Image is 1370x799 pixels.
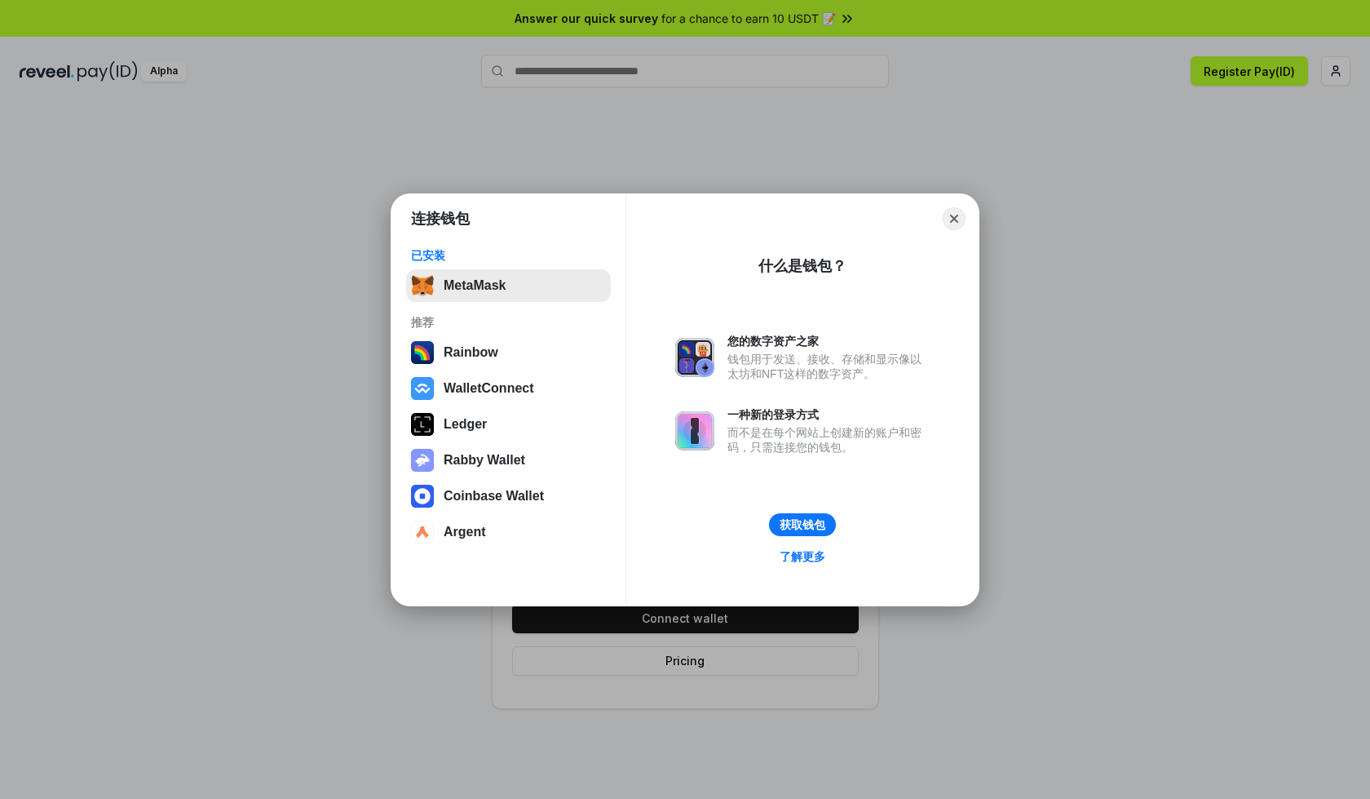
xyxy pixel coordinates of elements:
[769,513,836,536] button: 获取钱包
[411,248,606,263] div: 已安装
[444,381,534,396] div: WalletConnect
[727,334,930,348] div: 您的数字资产之家
[727,407,930,422] div: 一种新的登录方式
[411,315,606,330] div: 推荐
[444,345,498,360] div: Rainbow
[411,274,434,297] img: svg+xml,%3Csvg%20fill%3D%22none%22%20height%3D%2233%22%20viewBox%3D%220%200%2035%2033%22%20width%...
[406,269,611,302] button: MetaMask
[406,516,611,548] button: Argent
[411,413,434,436] img: svg+xml,%3Csvg%20xmlns%3D%22http%3A%2F%2Fwww.w3.org%2F2000%2Fsvg%22%20width%3D%2228%22%20height%3...
[411,209,470,229] h1: 连接钱包
[411,521,434,544] img: svg+xml,%3Csvg%20width%3D%2228%22%20height%3D%2228%22%20viewBox%3D%220%200%2028%2028%22%20fill%3D...
[780,517,825,532] div: 获取钱包
[406,444,611,477] button: Rabby Wallet
[406,408,611,441] button: Ledger
[411,449,434,472] img: svg+xml,%3Csvg%20xmlns%3D%22http%3A%2F%2Fwww.w3.org%2F2000%2Fsvg%22%20fill%3D%22none%22%20viewBox...
[727,425,930,455] div: 而不是在每个网站上创建新的账户和密码，只需连接您的钱包。
[406,480,611,513] button: Coinbase Wallet
[444,525,486,539] div: Argent
[444,489,544,504] div: Coinbase Wallet
[770,546,835,567] a: 了解更多
[444,278,506,293] div: MetaMask
[406,336,611,369] button: Rainbow
[411,377,434,400] img: svg+xml,%3Csvg%20width%3D%2228%22%20height%3D%2228%22%20viewBox%3D%220%200%2028%2028%22%20fill%3D...
[758,256,846,276] div: 什么是钱包？
[727,352,930,381] div: 钱包用于发送、接收、存储和显示像以太坊和NFT这样的数字资产。
[444,453,525,468] div: Rabby Wallet
[444,417,487,432] div: Ledger
[780,549,825,564] div: 了解更多
[675,411,714,451] img: svg+xml,%3Csvg%20xmlns%3D%22http%3A%2F%2Fwww.w3.org%2F2000%2Fsvg%22%20fill%3D%22none%22%20viewBox...
[675,338,714,377] img: svg+xml,%3Csvg%20xmlns%3D%22http%3A%2F%2Fwww.w3.org%2F2000%2Fsvg%22%20fill%3D%22none%22%20viewBox...
[411,341,434,364] img: svg+xml,%3Csvg%20width%3D%22120%22%20height%3D%22120%22%20viewBox%3D%220%200%20120%20120%22%20fil...
[406,372,611,405] button: WalletConnect
[943,207,966,230] button: Close
[411,485,434,508] img: svg+xml,%3Csvg%20width%3D%2228%22%20height%3D%2228%22%20viewBox%3D%220%200%2028%2028%22%20fill%3D...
